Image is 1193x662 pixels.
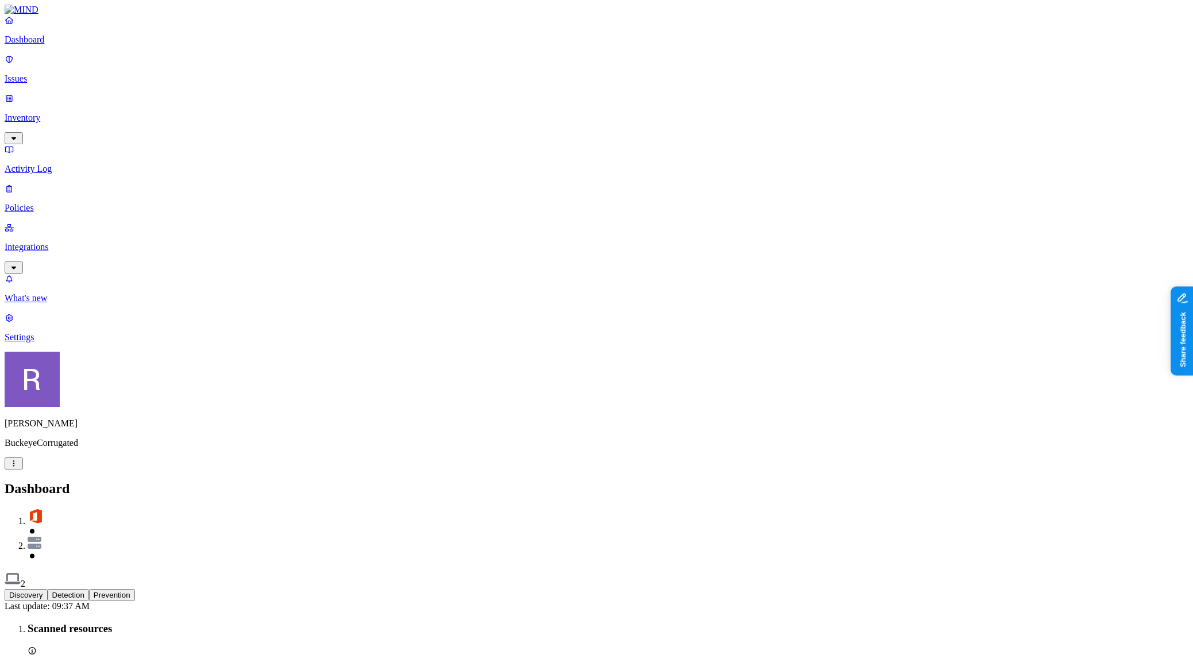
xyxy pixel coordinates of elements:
a: What's new [5,274,1188,303]
p: Integrations [5,242,1188,252]
p: Settings [5,332,1188,342]
p: [PERSON_NAME] [5,418,1188,429]
p: Issues [5,74,1188,84]
a: Settings [5,313,1188,342]
a: Policies [5,183,1188,213]
h3: Scanned resources [28,622,1188,635]
p: What's new [5,293,1188,303]
a: MIND [5,5,1188,15]
p: Policies [5,203,1188,213]
img: svg%3e [28,508,44,524]
img: svg%3e [5,571,21,587]
a: Integrations [5,222,1188,272]
a: Dashboard [5,15,1188,45]
p: Dashboard [5,34,1188,45]
img: svg%3e [28,537,41,549]
p: Activity Log [5,164,1188,174]
button: Discovery [5,589,48,601]
p: Inventory [5,113,1188,123]
a: Issues [5,54,1188,84]
h2: Dashboard [5,481,1188,496]
a: Inventory [5,93,1188,143]
span: 2 [21,579,25,588]
img: MIND [5,5,38,15]
a: Activity Log [5,144,1188,174]
p: BuckeyeCorrugated [5,438,1188,448]
button: Prevention [89,589,135,601]
span: Last update: 09:37 AM [5,601,90,611]
img: Rich Thompson [5,352,60,407]
button: Detection [48,589,89,601]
